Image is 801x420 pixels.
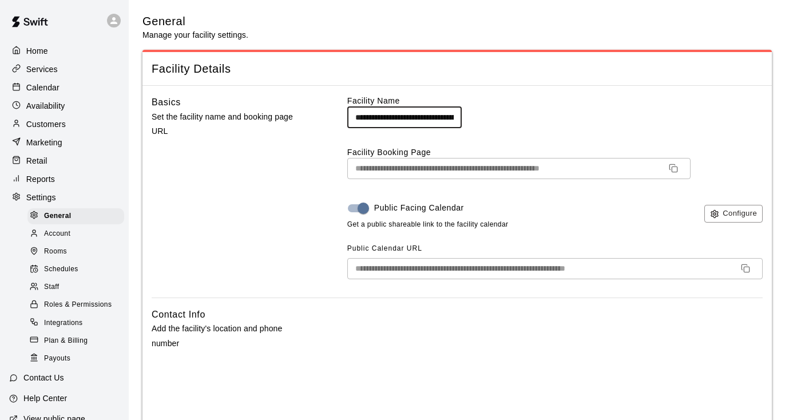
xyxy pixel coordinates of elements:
span: Rooms [44,246,67,257]
span: Facility Details [152,61,763,77]
a: Schedules [27,261,129,279]
span: General [44,211,72,222]
h6: Contact Info [152,307,205,322]
a: Integrations [27,314,129,332]
span: Account [44,228,70,240]
span: Schedules [44,264,78,275]
div: Staff [27,279,124,295]
span: Get a public shareable link to the facility calendar [347,219,509,231]
span: Public Facing Calendar [374,202,464,214]
span: Plan & Billing [44,335,88,347]
a: Retail [9,152,120,169]
a: Reports [9,171,120,188]
span: Roles & Permissions [44,299,112,311]
p: Set the facility name and booking page URL [152,110,311,138]
a: Marketing [9,134,120,151]
label: Facility Name [347,95,763,106]
button: Copy URL [664,159,683,177]
h5: General [142,14,248,29]
div: Roles & Permissions [27,297,124,313]
div: Account [27,226,124,242]
p: Settings [26,192,56,203]
span: Payouts [44,353,70,364]
p: Reports [26,173,55,185]
a: Services [9,61,120,78]
a: Customers [9,116,120,133]
a: Availability [9,97,120,114]
label: Facility Booking Page [347,146,763,158]
button: Configure [704,205,763,223]
a: Home [9,42,120,60]
p: Home [26,45,48,57]
div: Integrations [27,315,124,331]
a: Payouts [27,350,129,367]
p: Customers [26,118,66,130]
a: Roles & Permissions [27,296,129,314]
div: Rooms [27,244,124,260]
a: Settings [9,189,120,206]
span: Staff [44,282,59,293]
p: Availability [26,100,65,112]
p: Add the facility's location and phone number [152,322,311,350]
p: Help Center [23,393,67,404]
div: Plan & Billing [27,333,124,349]
a: Rooms [27,243,129,261]
p: Marketing [26,137,62,148]
a: Calendar [9,79,120,96]
p: Retail [26,155,47,167]
a: Account [27,225,129,243]
span: Integrations [44,318,83,329]
p: Calendar [26,82,60,93]
div: Payouts [27,351,124,367]
p: Manage your facility settings. [142,29,248,41]
button: Copy URL [736,259,755,278]
a: General [27,207,129,225]
p: Services [26,64,58,75]
a: Staff [27,279,129,296]
span: Public Calendar URL [347,244,422,252]
a: Plan & Billing [27,332,129,350]
div: General [27,208,124,224]
div: Schedules [27,261,124,278]
h6: Basics [152,95,181,110]
p: Contact Us [23,372,64,383]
